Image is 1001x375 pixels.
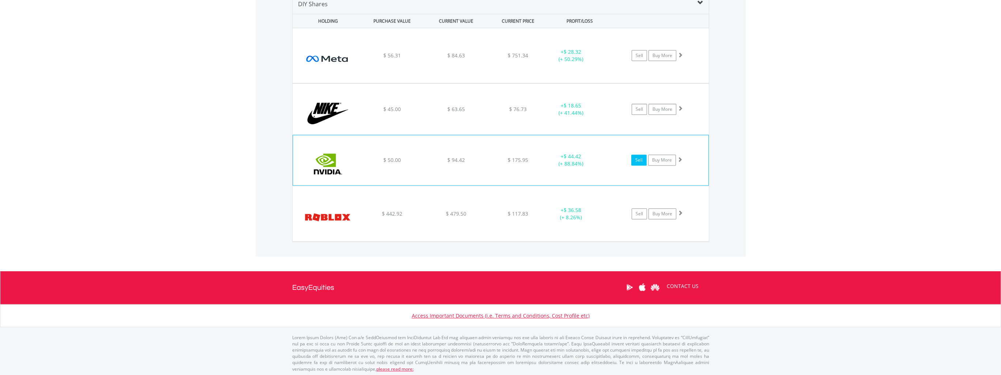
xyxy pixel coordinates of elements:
a: Access Important Documents (i.e. Terms and Conditions, Cost Profile etc) [412,312,590,319]
span: $ 50.00 [383,156,401,163]
a: EasyEquities [292,271,334,304]
img: EQU.US.RBLX.png [296,195,359,239]
span: $ 479.50 [446,210,466,217]
span: $ 751.34 [508,52,528,59]
a: Apple [636,276,649,299]
a: Sell [632,208,647,219]
a: Sell [631,155,647,166]
span: $ 76.73 [509,106,527,113]
div: + (+ 50.29%) [543,48,599,63]
a: Huawei [649,276,662,299]
div: CURRENT VALUE [425,14,488,28]
a: Google Play [623,276,636,299]
span: $ 18.65 [564,102,581,109]
div: PURCHASE VALUE [361,14,424,28]
div: PROFIT/LOSS [549,14,611,28]
div: CURRENT PRICE [489,14,547,28]
p: Lorem Ipsum Dolors (Ame) Con a/e SeddOeiusmod tem InciDiduntut Lab Etd mag aliquaen admin veniamq... [292,334,709,372]
div: + (+ 41.44%) [543,102,599,117]
div: + (+ 8.26%) [543,207,599,221]
a: Sell [632,50,647,61]
span: $ 56.31 [383,52,400,59]
img: EQU.US.META.png [296,37,359,81]
span: $ 442.92 [381,210,402,217]
a: Buy More [648,104,676,115]
a: CONTACT US [662,276,704,296]
span: $ 44.42 [563,153,581,160]
span: $ 45.00 [383,106,400,113]
a: Sell [632,104,647,115]
span: $ 84.63 [447,52,465,59]
a: Buy More [648,208,676,219]
img: EQU.US.NKE.png [296,93,359,132]
span: $ 63.65 [447,106,465,113]
a: Buy More [648,155,676,166]
a: Buy More [648,50,676,61]
span: $ 175.95 [508,156,528,163]
a: please read more: [376,366,414,372]
span: $ 94.42 [447,156,465,163]
span: $ 117.83 [508,210,528,217]
span: $ 36.58 [564,207,581,213]
div: + (+ 88.84%) [543,153,598,167]
div: HOLDING [293,14,360,28]
img: EQU.US.NVDA.png [297,144,360,184]
span: $ 28.32 [564,48,581,55]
